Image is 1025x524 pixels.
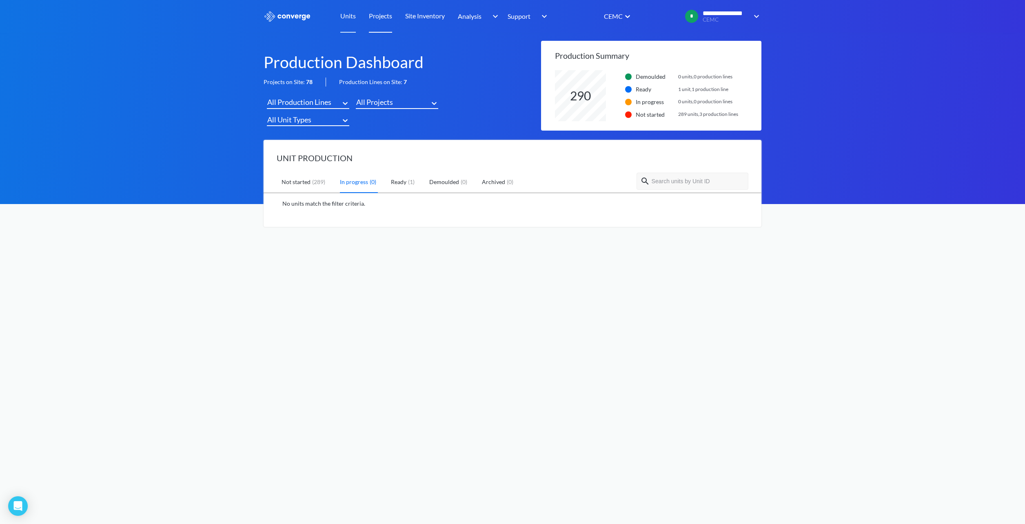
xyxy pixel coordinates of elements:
div: Production Lines on Site: [326,78,407,87]
div: ( 0 ) [505,178,515,187]
b: 7 [404,78,407,85]
h2: Production Summary [555,41,761,70]
b: 78 [306,78,313,85]
a: Archived [482,172,515,193]
div: 290 [555,86,606,105]
img: logo_ewhite.svg [264,11,311,22]
div: ( 289 ) [311,178,327,187]
div: ( 1 ) [406,178,416,187]
td: Ready [635,84,677,95]
h2: UNIT PRODUCTION [277,153,748,163]
img: downArrow.svg [748,11,761,21]
div: Open Intercom Messenger [8,496,28,516]
span: Analysis [458,11,481,21]
div: All Unit Types [267,114,311,125]
td: 0 units , 0 production lines [678,96,761,108]
span: Support [508,11,530,21]
div: ( 0 ) [459,178,469,187]
td: 1 unit , 1 production line [678,84,761,95]
a: In progress [340,172,378,193]
div: CEMC [603,11,623,21]
td: In progress [635,96,677,108]
td: Demoulded [635,71,677,83]
div: All Production Lines [267,96,331,108]
img: downArrow.svg [536,11,549,21]
td: 289 units , 3 production lines [678,109,761,120]
a: Demoulded [429,172,469,193]
span: CEMC [703,17,748,23]
a: Not started [282,172,327,193]
input: Search units by Unit ID [651,178,745,185]
div: ( 0 ) [368,178,378,187]
div: Projects on Site: [264,78,326,87]
td: Not started [635,109,677,120]
p: No units match the filter criteria. [277,199,748,208]
h1: Production Dashboard [264,51,541,73]
td: 0 units , 0 production lines [678,71,761,83]
img: downArrow.svg [487,11,500,21]
div: All Projects [356,96,393,108]
a: Ready [391,172,416,193]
